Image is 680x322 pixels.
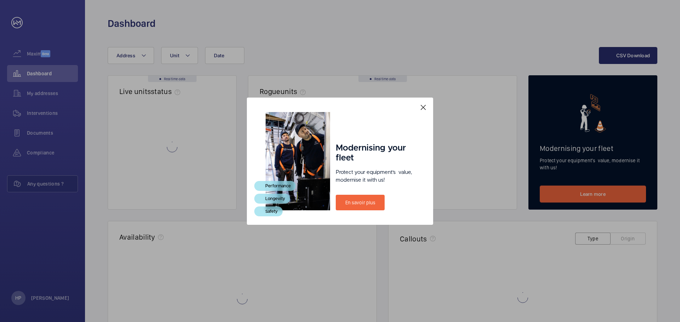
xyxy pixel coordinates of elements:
[336,143,414,163] h1: Modernising your fleet
[336,195,385,210] a: En savoir plus
[254,206,283,216] div: Safety
[254,181,296,191] div: Performance
[336,169,414,184] p: Protect your equipment's value, modernise it with us!
[254,194,290,204] div: Longevity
